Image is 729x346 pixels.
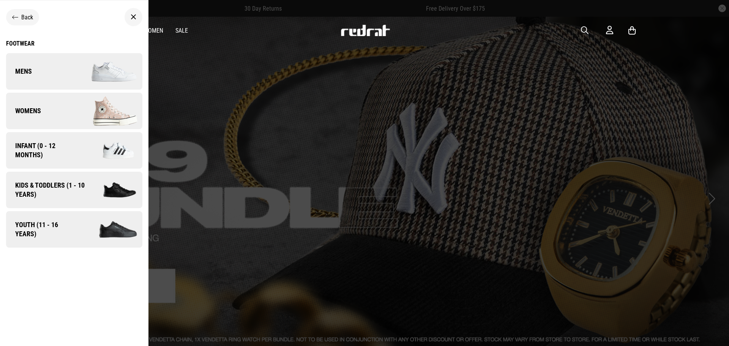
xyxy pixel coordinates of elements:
[144,27,163,34] a: Women
[79,133,142,168] img: Company
[175,27,188,34] a: Sale
[6,40,142,47] a: Footwear
[21,14,33,21] span: Back
[74,52,142,90] img: Company
[6,53,142,90] a: Mens Company
[6,141,79,160] span: Infant (0 - 12 months)
[6,106,41,115] span: Womens
[6,132,142,169] a: Infant (0 - 12 months) Company
[6,3,29,26] button: Open LiveChat chat widget
[6,220,77,239] span: Youth (11 - 16 years)
[77,212,142,248] img: Company
[74,92,142,130] img: Company
[340,25,390,36] img: Redrat logo
[6,93,142,129] a: Womens Company
[6,172,142,208] a: Kids & Toddlers (1 - 10 years) Company
[6,211,142,248] a: Youth (11 - 16 years) Company
[88,175,142,205] img: Company
[6,67,32,76] span: Mens
[6,181,88,199] span: Kids & Toddlers (1 - 10 years)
